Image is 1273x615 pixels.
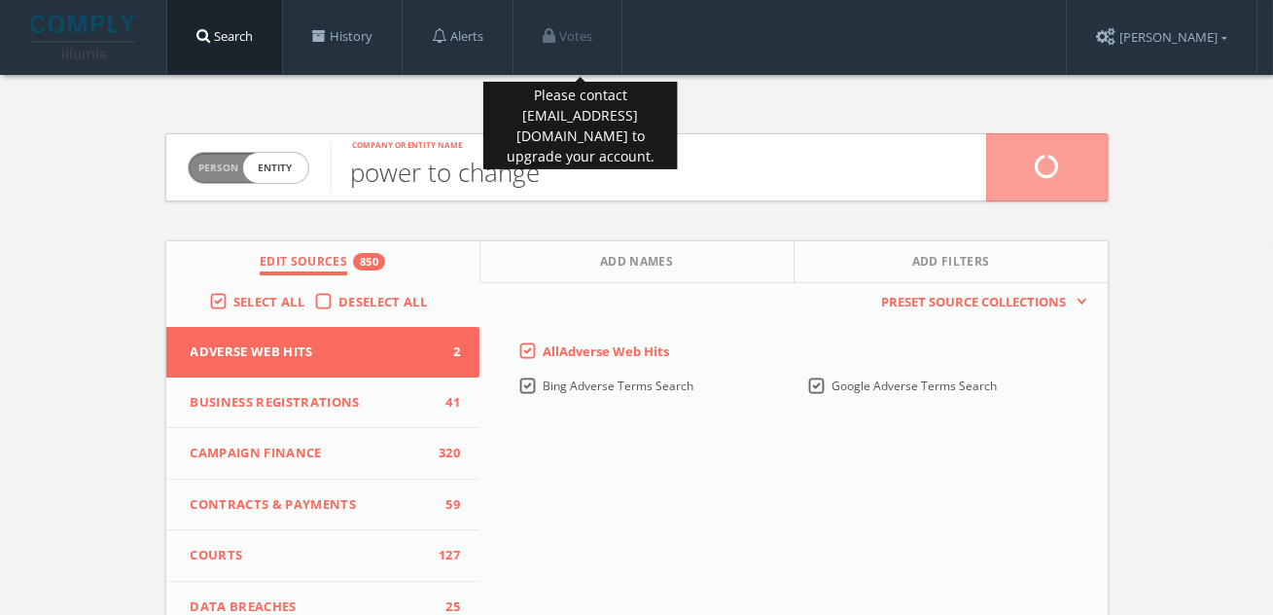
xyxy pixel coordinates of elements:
span: 2 [431,343,460,362]
button: Adverse Web Hits2 [166,327,480,378]
span: Person [199,161,239,175]
span: 59 [431,495,460,515]
span: Business Registrations [191,393,432,413]
span: Courts [191,546,432,565]
button: Preset Source Collections [871,293,1087,312]
span: Contracts & Payments [191,495,432,515]
button: Courts127 [166,530,480,582]
span: 127 [431,546,460,565]
img: illumis [30,15,139,59]
span: All Adverse Web Hits [543,343,669,360]
div: 850 [353,253,385,271]
span: Campaign Finance [191,444,432,463]
span: Preset Source Collections [871,293,1076,312]
span: Add Names [600,253,673,275]
button: Add Filters [795,241,1108,283]
button: Business Registrations41 [166,378,480,429]
button: Add Names [480,241,795,283]
span: Google Adverse Terms Search [831,378,997,394]
span: 320 [431,444,460,463]
span: Add Filters [912,253,990,275]
button: Contracts & Payments59 [166,480,480,531]
span: Bing Adverse Terms Search [543,378,693,394]
span: entity [243,153,308,183]
span: Edit Sources [260,253,347,275]
div: Please contact [EMAIL_ADDRESS][DOMAIN_NAME] to upgrade your account. [483,82,678,169]
span: Select All [233,293,304,310]
span: Adverse Web Hits [191,343,432,362]
button: Campaign Finance320 [166,428,480,480]
button: Edit Sources850 [166,241,480,283]
span: Deselect All [338,293,427,310]
span: 41 [431,393,460,413]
